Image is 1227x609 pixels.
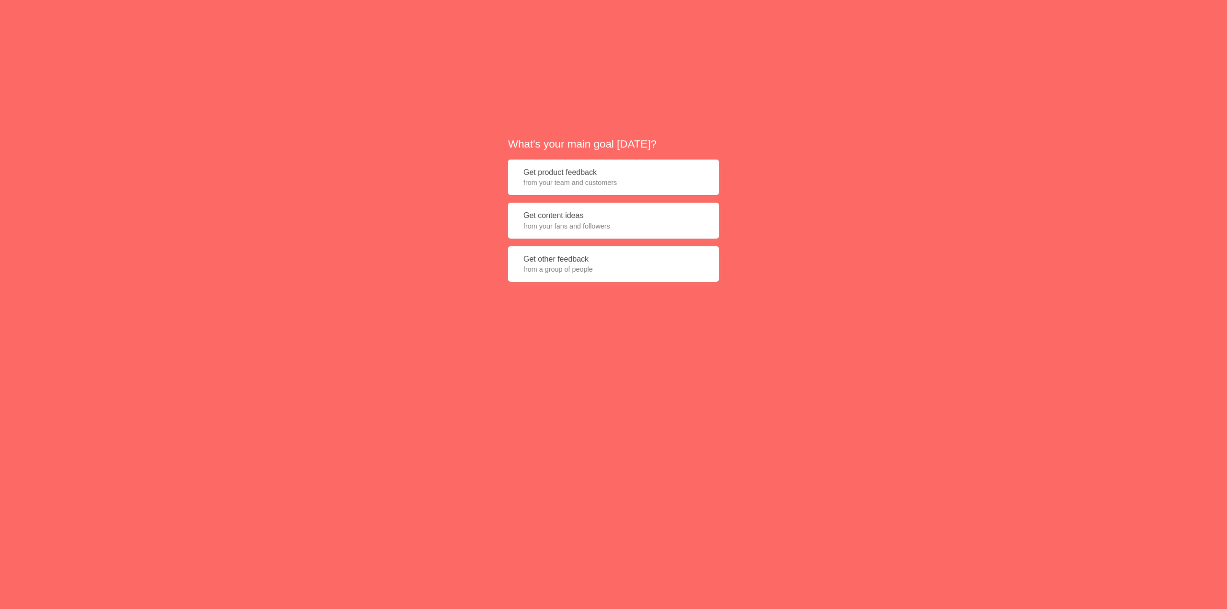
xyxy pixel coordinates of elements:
span: from a group of people [523,264,704,274]
button: Get content ideasfrom your fans and followers [508,203,719,239]
button: Get product feedbackfrom your team and customers [508,160,719,195]
span: from your team and customers [523,178,704,187]
h2: What's your main goal [DATE]? [508,137,719,151]
span: from your fans and followers [523,221,704,231]
button: Get other feedbackfrom a group of people [508,246,719,282]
